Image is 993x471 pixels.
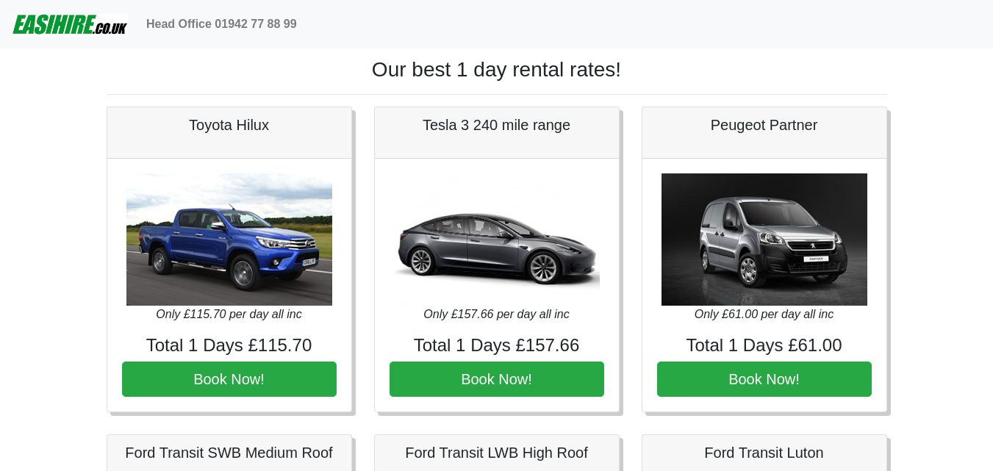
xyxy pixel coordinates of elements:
h5: Ford Transit Luton [657,444,872,461]
h5: Ford Transit LWB High Roof [390,444,604,461]
img: Toyota Hilux [126,173,332,306]
i: Only £115.70 per day all inc [156,308,301,320]
h5: Tesla 3 240 mile range [390,116,604,134]
img: Tesla 3 240 mile range [394,173,600,306]
b: Head Office 01942 77 88 99 [146,18,297,30]
i: Only £61.00 per day all inc [695,308,834,320]
button: Book Now! [657,362,872,397]
a: Head Office 01942 77 88 99 [140,10,303,39]
button: Book Now! [390,362,604,397]
i: Only £157.66 per day all inc [423,308,569,320]
img: Peugeot Partner [662,173,867,306]
h5: Ford Transit SWB Medium Roof [122,444,337,461]
button: Book Now! [122,362,337,397]
img: easihire_logo_small.png [12,10,129,39]
h4: Total 1 Days £157.66 [390,335,604,356]
h4: Total 1 Days £115.70 [122,335,337,356]
h5: Peugeot Partner [657,116,872,134]
h5: Toyota Hilux [122,116,337,134]
h4: Total 1 Days £61.00 [657,335,872,356]
h1: Our best 1 day rental rates! [107,57,887,82]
